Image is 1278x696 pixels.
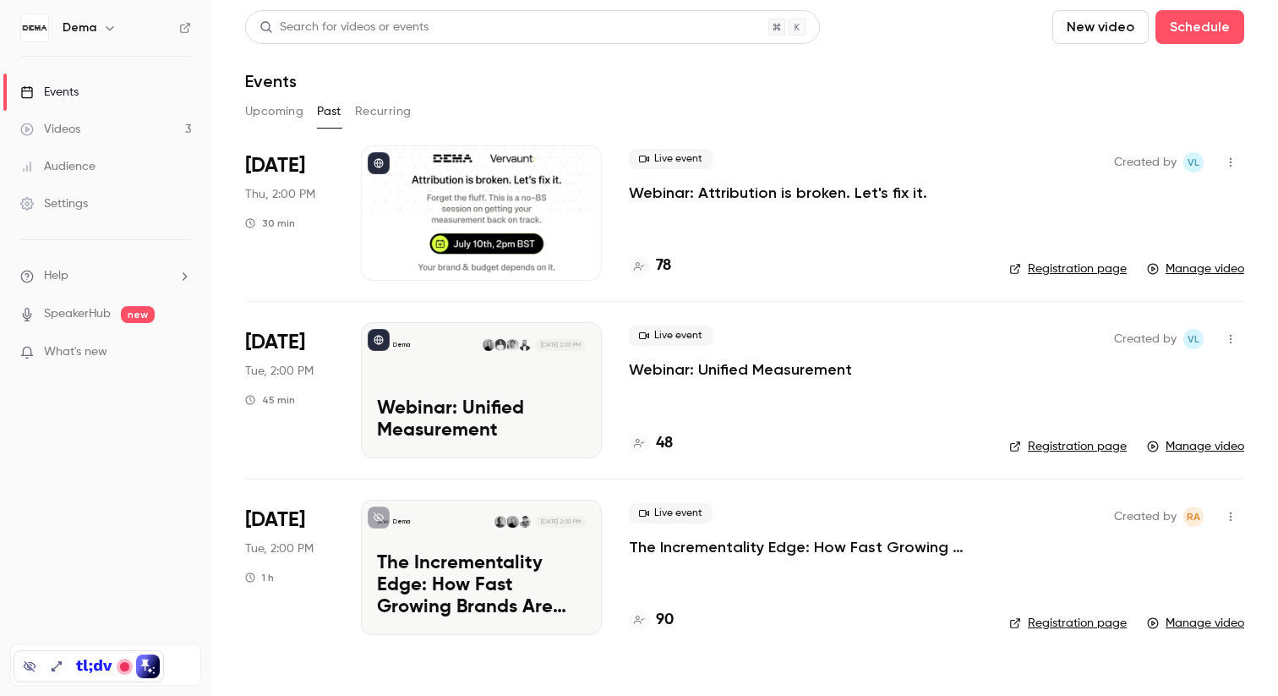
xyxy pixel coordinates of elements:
[1188,329,1199,349] span: VL
[377,398,586,442] p: Webinar: Unified Measurement
[361,500,602,635] a: The Incrementality Edge: How Fast Growing Brands Are Scaling With DEMA, RideStore & VervauntDemaD...
[519,516,531,528] img: Daniel Stremel
[483,339,494,351] img: Jessika Ödling
[1114,329,1177,349] span: Created by
[656,432,673,455] h4: 48
[245,186,315,203] span: Thu, 2:00 PM
[20,267,191,285] li: help-dropdown-opener
[377,553,586,618] p: The Incrementality Edge: How Fast Growing Brands Are Scaling With DEMA, RideStore & Vervaunt
[1155,10,1244,44] button: Schedule
[629,359,852,380] a: Webinar: Unified Measurement
[245,507,305,534] span: [DATE]
[245,216,295,230] div: 30 min
[245,500,334,635] div: Apr 22 Tue, 3:00 PM (Europe/Stockholm)
[1187,507,1200,527] span: RA
[629,326,713,346] span: Live event
[1183,152,1204,173] span: Ville Leikas
[535,339,585,351] span: [DATE] 2:00 PM
[171,345,191,360] iframe: Noticeable Trigger
[535,516,585,528] span: [DATE] 2:00 PM
[656,255,671,277] h4: 78
[21,14,48,41] img: Dema
[161,675,190,690] p: / 150
[519,339,531,351] img: Rudy Ribardière
[317,98,341,125] button: Past
[629,537,982,557] a: The Incrementality Edge: How Fast Growing Brands Are Scaling With DEMA, RideStore & Vervaunt
[1188,152,1199,173] span: VL
[245,152,305,179] span: [DATE]
[245,571,274,584] div: 1 h
[629,255,671,277] a: 78
[1183,507,1204,527] span: Ross Allsop
[629,609,674,632] a: 90
[20,84,79,101] div: Events
[1009,260,1127,277] a: Registration page
[629,432,673,455] a: 48
[63,19,96,36] h6: Dema
[656,609,674,632] h4: 90
[245,393,295,407] div: 45 min
[20,158,96,175] div: Audience
[494,339,506,351] img: Henrik Hoffman Kraft (moderator)
[506,516,518,528] img: Jessika Ödling
[259,19,429,36] div: Search for videos or events
[21,675,53,690] p: Videos
[355,98,412,125] button: Recurring
[20,121,80,138] div: Videos
[121,306,155,323] span: new
[1114,507,1177,527] span: Created by
[393,341,410,349] p: Dema
[629,149,713,169] span: Live event
[1009,615,1127,632] a: Registration page
[245,322,334,458] div: Jun 24 Tue, 3:00 PM (Europe/Stockholm)
[161,677,167,688] span: 3
[44,267,68,285] span: Help
[1009,438,1127,455] a: Registration page
[1147,438,1244,455] a: Manage video
[361,322,602,458] a: Webinar: Unified MeasurementDemaRudy RibardièreJonatan EhnHenrik Hoffman Kraft (moderator)Jessika...
[44,343,107,361] span: What's new
[245,329,305,356] span: [DATE]
[245,71,297,91] h1: Events
[1052,10,1149,44] button: New video
[506,339,518,351] img: Jonatan Ehn
[1147,260,1244,277] a: Manage video
[245,145,334,281] div: Jul 10 Thu, 3:00 PM (Europe/Stockholm)
[20,195,88,212] div: Settings
[1147,615,1244,632] a: Manage video
[629,503,713,523] span: Live event
[393,518,410,526] p: Dema
[494,516,506,528] img: Declan Etheridge
[245,363,314,380] span: Tue, 2:00 PM
[629,183,927,203] a: Webinar: Attribution is broken. Let's fix it.
[245,98,303,125] button: Upcoming
[44,305,111,323] a: SpeakerHub
[245,540,314,557] span: Tue, 2:00 PM
[1183,329,1204,349] span: Ville Leikas
[1114,152,1177,173] span: Created by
